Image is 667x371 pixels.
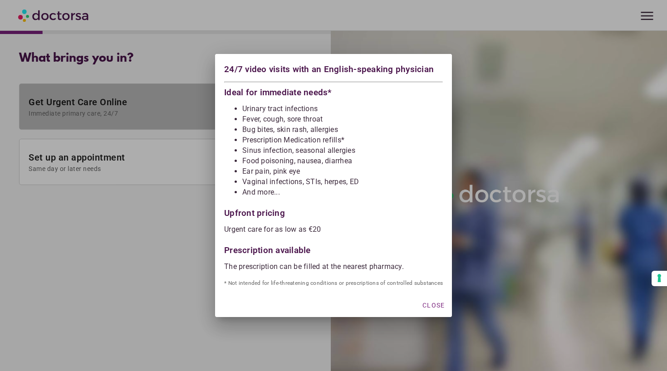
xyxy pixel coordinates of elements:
button: Close [419,297,448,313]
div: 24/7 video visits with an English-speaking physician [224,63,443,78]
p: * Not intended for life-threatening conditions or prescriptions of controlled substances [224,278,443,288]
p: Urgent care for as low as €20 [224,225,443,234]
div: Ideal for immediate needs* [224,86,443,97]
li: Bug bites, skin rash, allergies [242,125,443,134]
span: Close [422,302,445,309]
li: Food poisoning, nausea, diarrhea [242,156,443,166]
div: Prescription available [224,241,443,255]
li: Fever, cough, sore throat [242,115,443,124]
li: Prescription Medication refills* [242,136,443,145]
p: The prescription can be filled at the nearest pharmacy. [224,262,443,271]
button: Your consent preferences for tracking technologies [652,271,667,286]
li: Ear pain, pink eye [242,167,443,176]
li: And more... [242,188,443,197]
li: Vaginal infections, STIs, herpes, ED [242,177,443,186]
li: Urinary tract infections [242,104,443,113]
li: Sinus infection, seasonal allergies [242,146,443,155]
div: Upfront pricing [224,204,443,218]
